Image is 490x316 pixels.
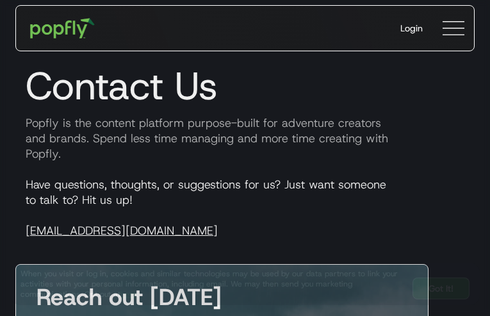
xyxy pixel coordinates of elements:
[15,115,475,162] p: Popfly is the content platform purpose-built for adventure creators and brands. Spend less time m...
[20,269,402,299] div: When you visit or log in, cookies and similar technologies may be used by our data partners to li...
[21,9,104,47] a: home
[400,22,423,35] div: Login
[412,278,470,299] a: Got It!
[390,12,433,45] a: Login
[15,63,475,109] h1: Contact Us
[120,289,136,299] a: here
[26,223,218,238] a: [EMAIL_ADDRESS][DOMAIN_NAME]
[15,177,475,238] p: Have questions, thoughts, or suggestions for us? Just want someone to talk to? Hit us up!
